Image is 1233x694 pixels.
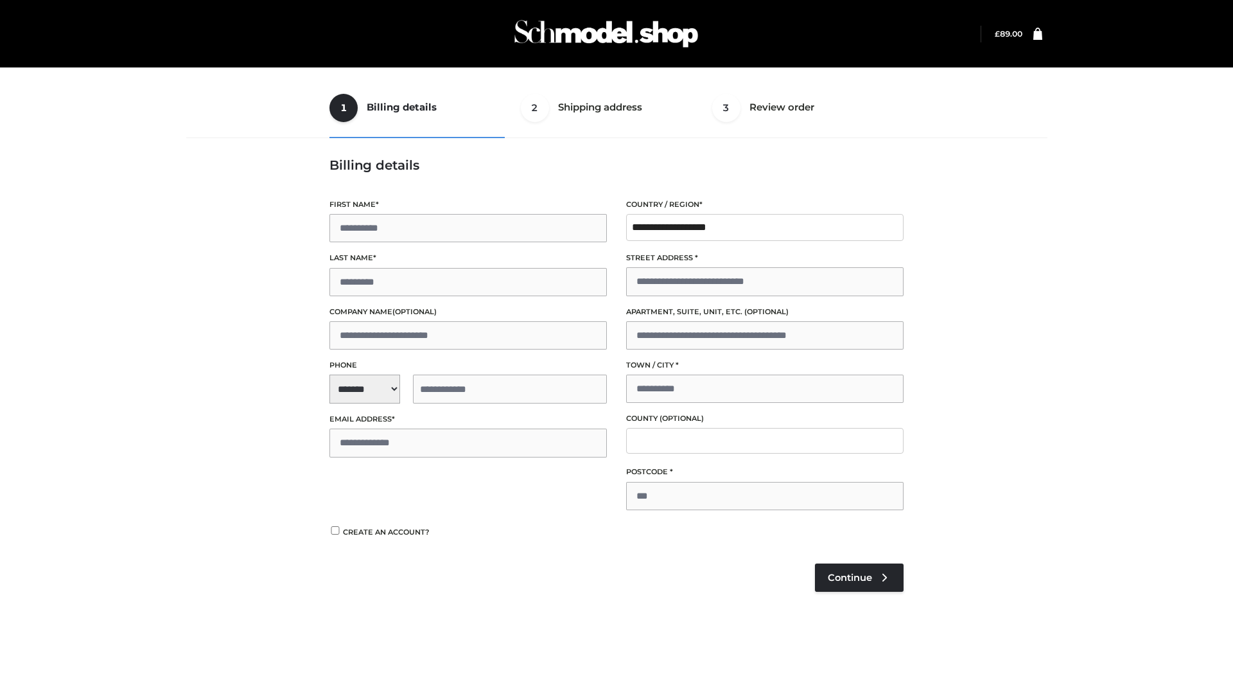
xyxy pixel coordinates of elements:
[626,413,904,425] label: County
[343,528,430,537] span: Create an account?
[329,306,607,318] label: Company name
[815,564,904,592] a: Continue
[510,8,703,59] img: Schmodel Admin 964
[995,29,1000,39] span: £
[660,414,704,423] span: (optional)
[995,29,1022,39] a: £89.00
[626,359,904,371] label: Town / City
[744,307,789,316] span: (optional)
[329,413,607,425] label: Email address
[329,199,607,211] label: First name
[626,252,904,264] label: Street address
[828,572,872,583] span: Continue
[329,157,904,173] h3: Billing details
[626,199,904,211] label: Country / Region
[329,359,607,371] label: Phone
[626,466,904,478] label: Postcode
[329,526,341,535] input: Create an account?
[329,252,607,264] label: Last name
[995,29,1022,39] bdi: 89.00
[392,307,437,316] span: (optional)
[626,306,904,318] label: Apartment, suite, unit, etc.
